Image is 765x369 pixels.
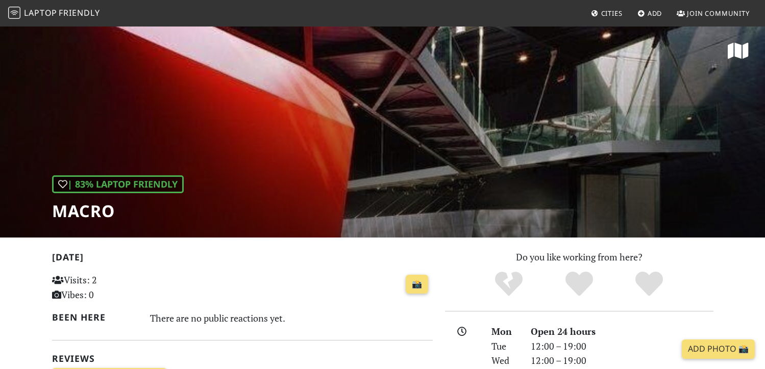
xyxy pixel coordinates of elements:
div: Definitely! [614,270,684,298]
div: There are no public reactions yet. [150,310,433,326]
p: Do you like working from here? [445,250,713,265]
img: LaptopFriendly [8,7,20,19]
h2: Been here [52,312,138,323]
div: Mon [485,324,524,339]
div: 12:00 – 19:00 [525,353,720,368]
a: 📸 [406,275,428,294]
span: Cities [601,9,623,18]
div: No [474,270,544,298]
div: 12:00 – 19:00 [525,339,720,354]
h2: [DATE] [52,252,433,267]
p: Visits: 2 Vibes: 0 [52,273,171,302]
a: LaptopFriendly LaptopFriendly [8,5,100,22]
a: Add Photo 📸 [682,339,755,359]
div: Tue [485,339,524,354]
a: Join Community [673,4,754,22]
div: Open 24 hours [525,324,720,339]
h2: Reviews [52,353,433,364]
span: Friendly [59,7,100,18]
a: Add [633,4,667,22]
span: Laptop [24,7,57,18]
a: Cities [587,4,627,22]
span: Join Community [687,9,750,18]
div: | 83% Laptop Friendly [52,175,184,193]
div: Wed [485,353,524,368]
h1: MACRO [52,201,184,221]
div: Yes [544,270,614,298]
span: Add [648,9,662,18]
